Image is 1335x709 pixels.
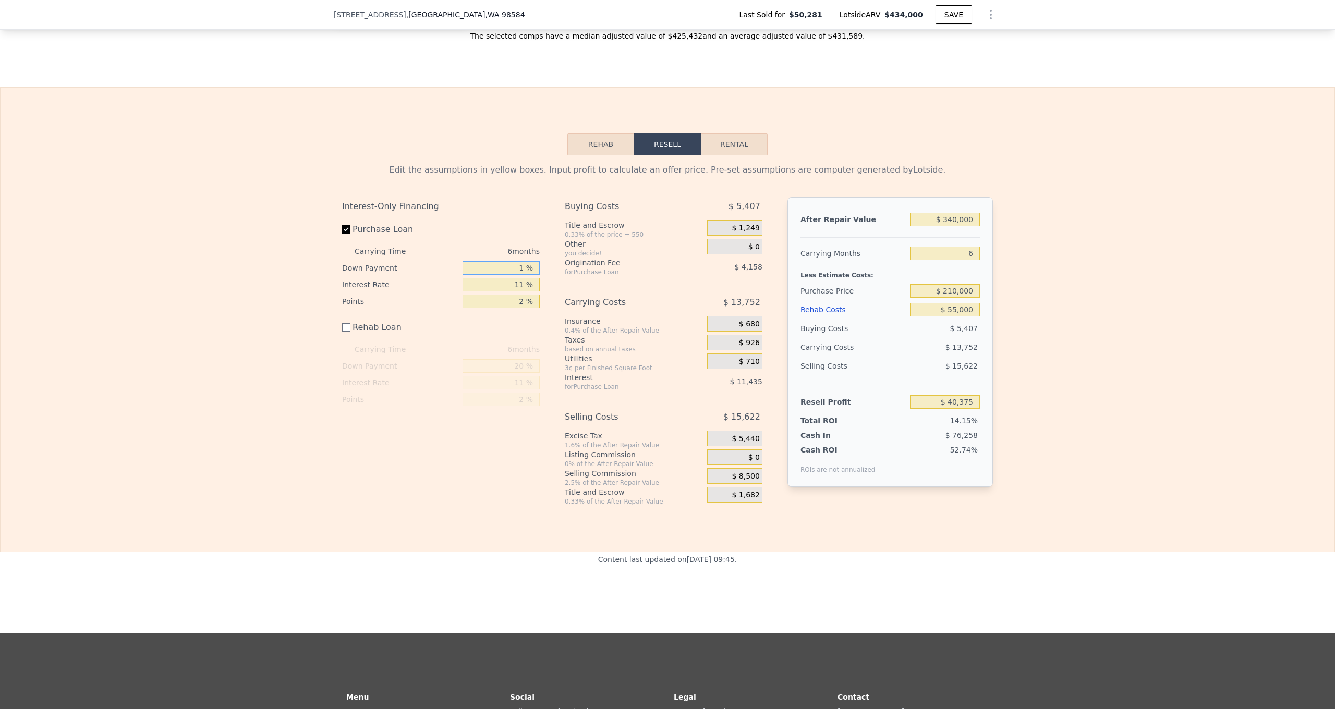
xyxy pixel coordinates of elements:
[838,693,869,701] strong: Contact
[748,453,760,462] span: $ 0
[945,431,978,439] span: $ 76,258
[565,479,703,487] div: 2.5% of the After Repair Value
[739,320,760,329] span: $ 680
[840,9,884,20] span: Lotside ARV
[565,293,681,312] div: Carrying Costs
[342,225,350,234] input: Purchase Loan
[800,455,876,474] div: ROIs are not annualized
[565,487,703,497] div: Title and Escrow
[346,693,369,701] strong: Menu
[800,357,906,375] div: Selling Costs
[342,358,458,374] div: Down Payment
[342,276,458,293] div: Interest Rate
[598,552,737,613] div: Content last updated on [DATE] 09:45 .
[732,224,759,233] span: $ 1,249
[730,377,762,386] span: $ 11,435
[800,244,906,263] div: Carrying Months
[565,383,681,391] div: for Purchase Loan
[355,243,422,260] div: Carrying Time
[800,445,876,455] div: Cash ROI
[342,260,458,276] div: Down Payment
[945,343,978,351] span: $ 13,752
[800,319,906,338] div: Buying Costs
[565,497,703,506] div: 0.33% of the After Repair Value
[674,693,696,701] strong: Legal
[334,22,1001,41] div: The selected comps have a median adjusted value of $425,432 and an average adjusted value of $431...
[800,393,906,411] div: Resell Profit
[355,341,422,358] div: Carrying Time
[800,300,906,319] div: Rehab Costs
[406,9,525,20] span: , [GEOGRAPHIC_DATA]
[342,164,993,176] div: Edit the assumptions in yellow boxes. Input profit to calculate an offer price. Pre-set assumptio...
[950,417,978,425] span: 14.15%
[334,9,406,20] span: [STREET_ADDRESS]
[565,316,703,326] div: Insurance
[565,197,681,216] div: Buying Costs
[800,210,906,229] div: After Repair Value
[565,335,703,345] div: Taxes
[800,338,866,357] div: Carrying Costs
[729,197,760,216] span: $ 5,407
[342,197,540,216] div: Interest-Only Financing
[950,446,978,454] span: 52.74%
[723,293,760,312] span: $ 13,752
[510,693,535,701] strong: Social
[936,5,972,24] button: SAVE
[945,362,978,370] span: $ 15,622
[485,10,525,19] span: , WA 98584
[565,460,703,468] div: 0% of the After Repair Value
[565,345,703,353] div: based on annual taxes
[565,468,703,479] div: Selling Commission
[565,408,681,426] div: Selling Costs
[565,268,681,276] div: for Purchase Loan
[950,324,978,333] span: $ 5,407
[342,323,350,332] input: Rehab Loan
[565,441,703,449] div: 1.6% of the After Repair Value
[980,4,1001,25] button: Show Options
[732,434,759,444] span: $ 5,440
[732,472,759,481] span: $ 8,500
[634,133,701,155] button: Resell
[342,318,458,337] label: Rehab Loan
[723,408,760,426] span: $ 15,622
[342,220,458,239] label: Purchase Loan
[342,293,458,310] div: Points
[565,364,703,372] div: 3¢ per Finished Square Foot
[565,239,703,249] div: Other
[565,431,703,441] div: Excise Tax
[565,230,703,239] div: 0.33% of the price + 550
[701,133,768,155] button: Rental
[734,263,762,271] span: $ 4,158
[567,133,634,155] button: Rehab
[884,10,923,19] span: $434,000
[565,220,703,230] div: Title and Escrow
[565,249,703,258] div: you decide!
[732,491,759,500] span: $ 1,682
[739,338,760,348] span: $ 926
[427,243,540,260] div: 6 months
[342,374,458,391] div: Interest Rate
[565,449,703,460] div: Listing Commission
[565,353,703,364] div: Utilities
[800,415,866,426] div: Total ROI
[342,391,458,408] div: Points
[427,341,540,358] div: 6 months
[800,282,906,300] div: Purchase Price
[565,372,681,383] div: Interest
[800,263,980,282] div: Less Estimate Costs:
[800,430,866,441] div: Cash In
[739,9,789,20] span: Last Sold for
[565,258,681,268] div: Origination Fee
[565,326,703,335] div: 0.4% of the After Repair Value
[789,9,822,20] span: $50,281
[748,242,760,252] span: $ 0
[739,357,760,366] span: $ 710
